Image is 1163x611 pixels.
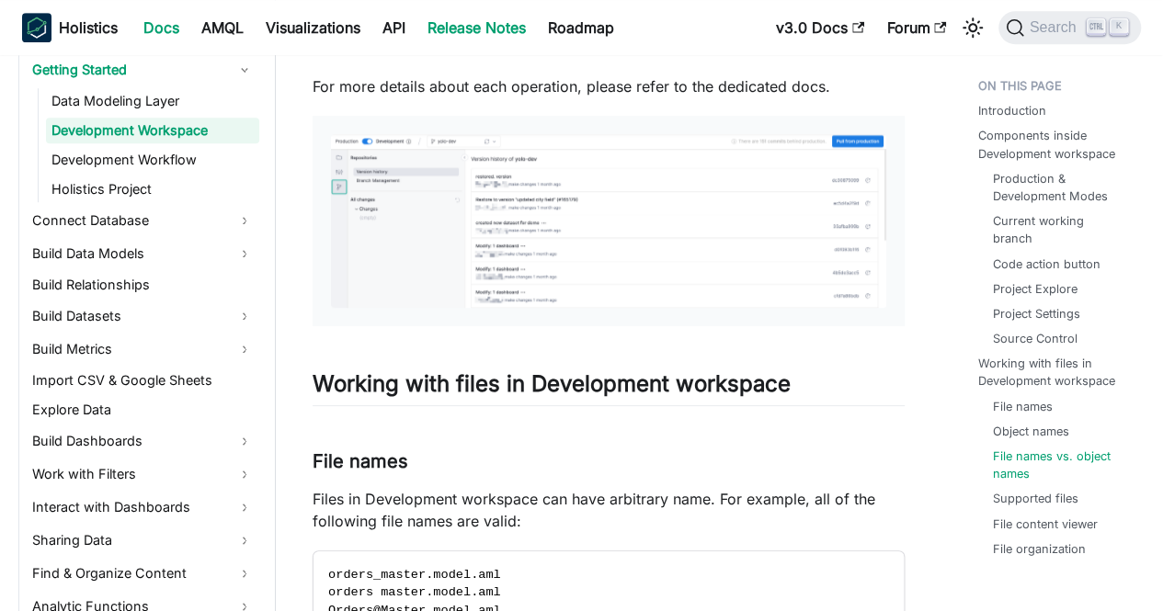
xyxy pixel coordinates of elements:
a: Import CSV & Google Sheets [27,368,259,393]
a: Build Dashboards [27,426,259,456]
a: Introduction [978,102,1046,119]
img: Studio Source Control [331,134,886,308]
a: File names [993,398,1053,415]
a: Source Control [993,330,1077,347]
a: Project Settings [993,305,1080,322]
a: Build Relationships [27,272,259,298]
span: Search [1024,19,1088,36]
kbd: K [1110,18,1128,35]
a: Getting Started [27,55,259,85]
a: Object names [993,423,1069,440]
a: Components inside Development workspace [978,127,1134,162]
a: v3.0 Docs [765,13,875,42]
a: Build Data Models [27,239,259,268]
a: HolisticsHolistics [22,13,118,42]
a: Sharing Data [27,526,259,555]
button: Switch between dark and light mode (currently light mode) [958,13,987,42]
a: Current working branch [993,212,1126,247]
a: Code action button [993,255,1100,273]
a: API [371,13,416,42]
p: Files in Development workspace can have arbitrary name. For example, all of the following file na... [313,488,905,532]
a: Production & Development Modes [993,170,1126,205]
a: Roadmap [537,13,625,42]
span: orders_master.model.aml [328,568,501,582]
a: Visualizations [255,13,371,42]
a: Interact with Dashboards [27,492,259,522]
a: Working with files in Development workspace [978,355,1134,390]
a: Supported files [993,490,1078,507]
a: Build Datasets [27,301,259,331]
a: File content viewer [993,515,1098,533]
a: Connect Database [27,206,259,235]
p: For more details about each operation, please refer to the dedicated docs. [313,75,905,97]
button: Search (Ctrl+K) [998,11,1141,44]
h3: File names [313,450,905,473]
a: File organization [993,540,1086,558]
span: orders master.model.aml [328,585,501,599]
a: Find & Organize Content [27,559,259,588]
a: Build Metrics [27,334,259,364]
a: File names vs. object names [993,447,1126,482]
a: Data Modeling Layer [46,88,259,114]
h2: Working with files in Development workspace [313,370,905,405]
img: Holistics [22,13,51,42]
a: AMQL [190,13,255,42]
a: Release Notes [416,13,537,42]
a: Development Workspace [46,118,259,143]
a: Docs [132,13,190,42]
b: Holistics [59,17,118,39]
a: Forum [875,13,957,42]
a: Project Explore [993,280,1077,298]
a: Holistics Project [46,176,259,202]
a: Development Workflow [46,147,259,173]
a: Work with Filters [27,459,259,489]
a: Explore Data [27,397,259,423]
